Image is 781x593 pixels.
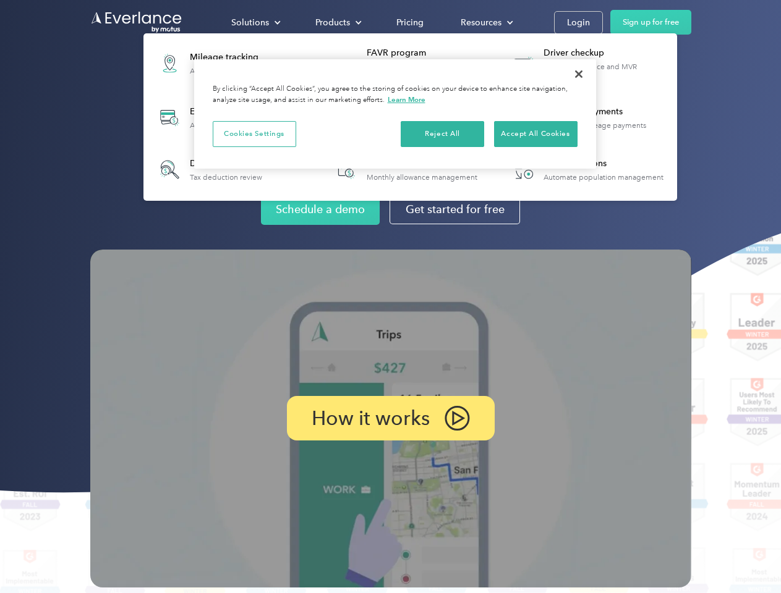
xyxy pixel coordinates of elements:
p: How it works [312,411,430,426]
div: Mileage tracking [190,51,270,64]
a: HR IntegrationsAutomate population management [503,149,670,190]
a: Go to homepage [90,11,183,34]
a: Login [554,11,603,34]
button: Accept All Cookies [494,121,578,147]
div: Login [567,15,590,30]
button: Reject All [401,121,484,147]
a: Sign up for free [610,10,691,35]
div: HR Integrations [544,158,664,170]
a: Get started for free [390,195,520,224]
div: Resources [461,15,501,30]
div: License, insurance and MVR verification [544,62,670,80]
button: Cookies Settings [213,121,296,147]
a: Mileage trackingAutomatic mileage logs [150,41,276,86]
button: Close [565,61,592,88]
div: Resources [448,12,523,33]
a: Pricing [384,12,436,33]
div: Driver checkup [544,47,670,59]
nav: Products [143,33,677,201]
div: Cookie banner [194,59,596,169]
div: Solutions [219,12,291,33]
div: By clicking “Accept All Cookies”, you agree to the storing of cookies on your device to enhance s... [213,84,578,106]
div: Products [303,12,372,33]
div: Automatic transaction logs [190,121,279,130]
div: FAVR program [367,47,493,59]
div: Expense tracking [190,106,279,118]
div: Tax deduction review [190,173,262,182]
div: Monthly allowance management [367,173,477,182]
a: FAVR programFixed & Variable Rate reimbursement design & management [326,41,494,86]
div: Privacy [194,59,596,169]
div: Deduction finder [190,158,262,170]
div: Products [315,15,350,30]
div: Automate population management [544,173,664,182]
a: Expense trackingAutomatic transaction logs [150,95,285,140]
a: More information about your privacy, opens in a new tab [388,95,425,104]
a: Schedule a demo [261,194,380,225]
input: Submit [91,74,153,99]
div: Automatic mileage logs [190,67,270,75]
a: Deduction finderTax deduction review [150,149,268,190]
div: Solutions [231,15,269,30]
div: Pricing [396,15,424,30]
a: Driver checkupLicense, insurance and MVR verification [503,41,671,86]
a: Accountable planMonthly allowance management [326,149,484,190]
